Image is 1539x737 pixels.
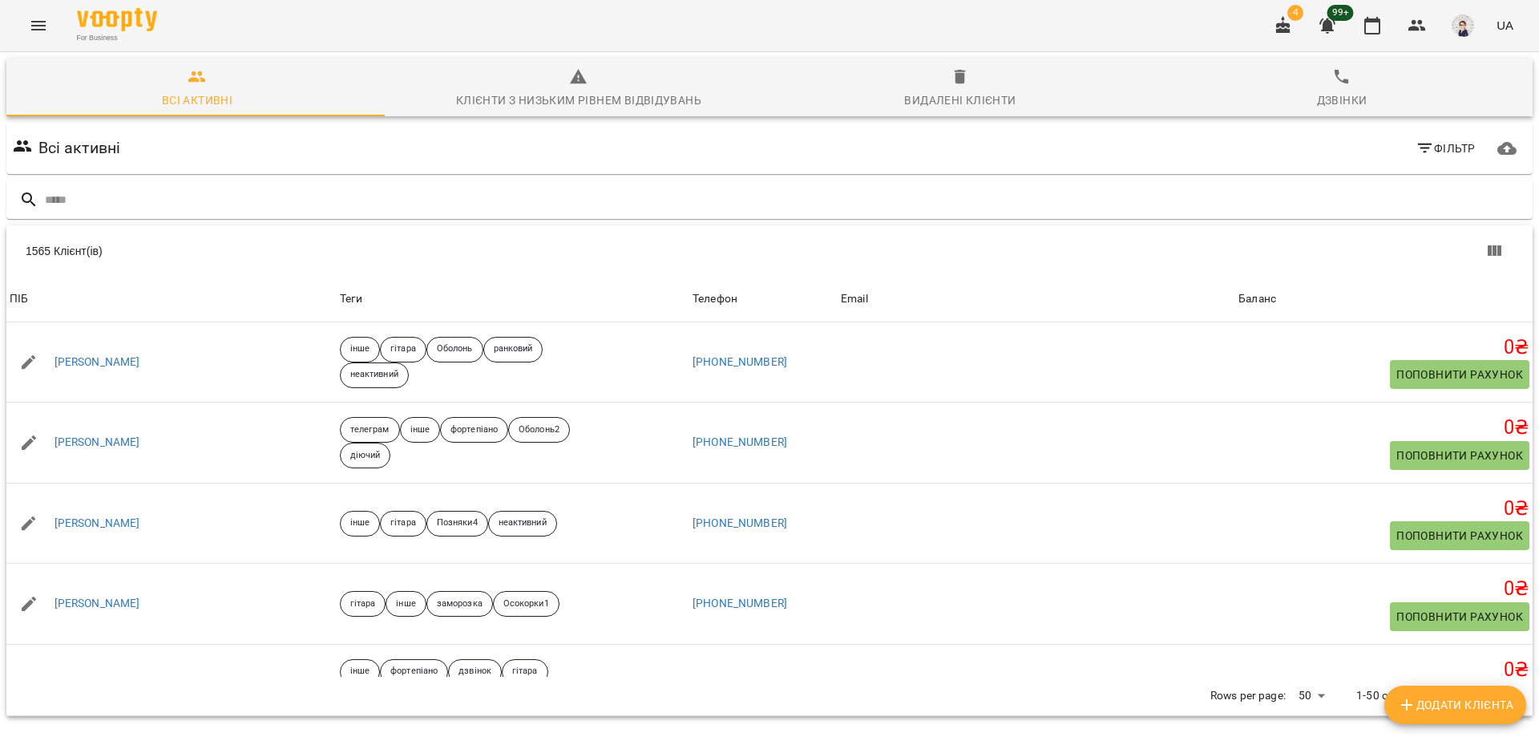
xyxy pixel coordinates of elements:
[1409,134,1482,163] button: Фільтр
[1390,360,1529,389] button: Поповнити рахунок
[1238,290,1276,309] div: Баланс
[1396,446,1523,465] span: Поповнити рахунок
[1238,658,1529,682] h5: 0 ₴
[340,337,380,362] div: інше
[437,516,478,530] p: Позняки4
[437,597,483,611] p: заморозка
[841,290,1232,309] span: Email
[350,597,376,611] p: гітара
[483,337,543,362] div: ранковий
[350,516,370,530] p: інше
[396,597,415,611] p: інше
[508,417,570,443] div: Оболонь2
[502,659,548,685] div: гітара
[340,511,380,537] div: інше
[1475,677,1513,715] button: Next Page
[380,337,426,362] div: гітара
[1356,688,1421,704] p: 1-50 of 1565
[340,659,380,685] div: інше
[1390,441,1529,470] button: Поповнити рахунок
[1238,577,1529,601] h5: 0 ₴
[841,290,868,309] div: Sort
[1490,10,1520,40] button: UA
[38,136,121,160] h6: Всі активні
[841,290,868,309] div: Email
[693,516,787,529] a: [PHONE_NUMBER]
[499,516,547,530] p: неактивний
[693,597,787,609] a: [PHONE_NUMBER]
[350,665,370,678] p: інше
[1292,684,1331,707] div: 50
[437,342,473,356] p: Оболонь
[10,290,28,309] div: ПІБ
[426,511,488,537] div: Позняки4
[340,362,409,388] div: неактивний
[693,355,787,368] a: [PHONE_NUMBER]
[512,665,538,678] p: гітара
[386,591,426,617] div: інше
[1416,139,1476,158] span: Фільтр
[693,290,737,309] div: Телефон
[1475,232,1513,270] button: Показати колонки
[55,354,140,371] a: [PERSON_NAME]
[1238,290,1276,309] div: Sort
[162,91,232,110] div: Всі активні
[1317,91,1367,110] div: Дзвінки
[1384,686,1526,724] button: Додати клієнта
[77,33,157,43] span: For Business
[55,596,140,612] a: [PERSON_NAME]
[350,449,381,463] p: діючий
[390,665,438,678] p: фортепіано
[448,659,502,685] div: дзвінок
[1397,695,1513,715] span: Додати клієнта
[1497,17,1513,34] span: UA
[1390,602,1529,631] button: Поповнити рахунок
[426,337,483,362] div: Оболонь
[390,516,416,530] p: гітара
[77,8,157,31] img: Voopty Logo
[10,290,333,309] span: ПІБ
[350,342,370,356] p: інше
[26,243,789,259] div: 1565 Клієнт(ів)
[693,435,787,448] a: [PHONE_NUMBER]
[390,342,416,356] p: гітара
[350,368,398,382] p: неактивний
[380,511,426,537] div: гітара
[1238,335,1529,360] h5: 0 ₴
[340,443,391,468] div: діючий
[1396,607,1523,626] span: Поповнити рахунок
[1238,496,1529,521] h5: 0 ₴
[1396,526,1523,545] span: Поповнити рахунок
[1390,521,1529,550] button: Поповнити рахунок
[1396,365,1523,384] span: Поповнити рахунок
[410,423,430,437] p: інше
[380,659,448,685] div: фортепіано
[503,597,549,611] p: Осокорки1
[340,591,386,617] div: гітара
[904,91,1016,110] div: Видалені клієнти
[488,511,557,537] div: неактивний
[6,225,1533,277] div: Table Toolbar
[340,417,400,443] div: телеграм
[1210,688,1286,704] p: Rows per page:
[10,290,28,309] div: Sort
[440,417,508,443] div: фортепіано
[400,417,440,443] div: інше
[450,423,498,437] p: фортепіано
[55,435,140,451] a: [PERSON_NAME]
[1287,5,1303,21] span: 4
[1327,5,1354,21] span: 99+
[19,6,58,45] button: Menu
[1238,415,1529,440] h5: 0 ₴
[458,665,491,678] p: дзвінок
[340,290,686,309] div: Теги
[519,423,559,437] p: Оболонь2
[494,342,533,356] p: ранковий
[493,591,559,617] div: Осокорки1
[456,91,701,110] div: Клієнти з низьким рівнем відвідувань
[693,290,834,309] span: Телефон
[426,591,493,617] div: заморозка
[693,290,737,309] div: Sort
[1452,14,1474,37] img: aa85c507d3ef63538953964a1cec316d.png
[1238,290,1529,309] span: Баланс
